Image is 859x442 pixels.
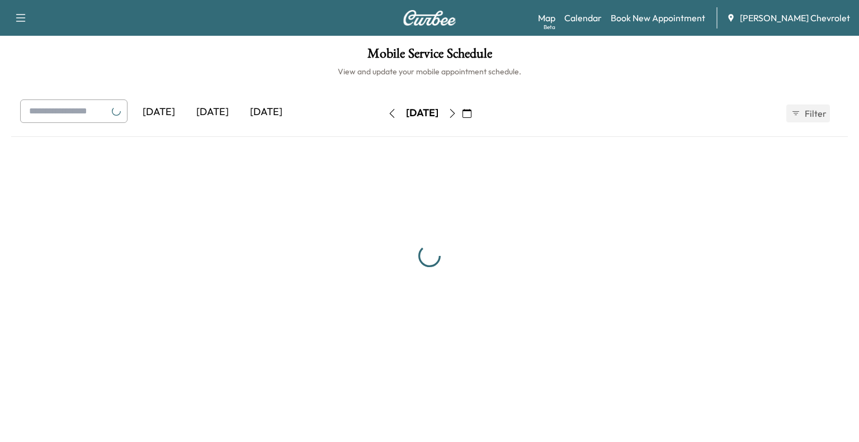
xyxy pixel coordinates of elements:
img: Curbee Logo [403,10,456,26]
h6: View and update your mobile appointment schedule. [11,66,848,77]
div: Beta [544,23,555,31]
div: [DATE] [186,99,239,125]
span: Filter [805,107,825,120]
div: [DATE] [406,106,438,120]
a: MapBeta [538,11,555,25]
button: Filter [786,104,830,122]
div: [DATE] [132,99,186,125]
a: Book New Appointment [611,11,705,25]
div: [DATE] [239,99,293,125]
span: [PERSON_NAME] Chevrolet [740,11,850,25]
a: Calendar [564,11,602,25]
h1: Mobile Service Schedule [11,47,848,66]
